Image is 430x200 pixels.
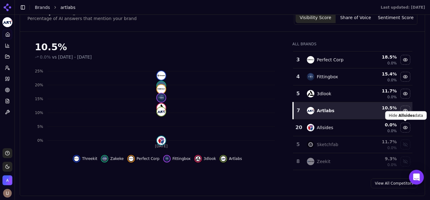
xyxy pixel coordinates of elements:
[296,90,301,97] div: 5
[73,155,97,162] button: Hide threekit data
[296,158,301,165] div: 8
[366,54,397,60] div: 18.5 %
[293,170,412,187] tr: 8.0%
[163,155,191,162] button: Hide fittingbox data
[317,108,334,114] div: Artlabs
[387,162,397,167] span: 0.0%
[74,156,79,161] img: threekit
[157,81,166,90] img: zakeke
[37,138,43,143] tspan: 0%
[293,85,412,102] tr: 53dlook3dlook11.7%0.0%Hide 3dlook data
[293,153,412,170] tr: 8zeekitZeekit9.3%0.0%Show zeekit data
[409,170,424,185] div: Open Intercom Messenger
[400,157,410,166] button: Show zeekit data
[60,4,75,10] span: artlabs
[157,93,166,102] img: fittingbox
[2,17,12,27] button: Current brand: artlabs
[101,155,123,162] button: Hide zakeke data
[35,97,43,101] tspan: 15%
[307,73,314,80] img: fittingbox
[336,12,376,23] button: Share of Voice
[35,111,43,115] tspan: 10%
[400,123,410,133] button: Hide allsides data
[400,89,410,99] button: Hide 3dlook data
[82,156,97,161] span: Threekit
[366,88,397,94] div: 11.7 %
[110,156,123,161] span: Zakeke
[27,15,137,22] div: Percentage of AI answers that mention your brand
[102,156,107,161] img: zakeke
[157,136,166,145] img: allsides
[366,122,397,128] div: 0.0 %
[376,12,416,23] button: Sentiment Score
[317,158,330,165] div: Zeekit
[293,68,412,85] tr: 4fittingboxFittingbox15.4%0.0%Hide fittingbox data
[220,155,242,162] button: Hide artlabs data
[366,156,397,162] div: 9.3 %
[221,156,226,161] img: artlabs
[157,71,166,80] img: threekit
[387,145,397,150] span: 0.0%
[317,124,333,131] div: Allsides
[2,17,12,27] img: artlabs
[307,141,314,148] img: sketchfab
[164,156,169,161] img: fittingbox
[400,140,410,149] button: Show sketchfab data
[35,83,43,87] tspan: 20%
[371,178,417,188] a: View All Competitors
[2,175,12,185] button: Open organization switcher
[157,107,166,116] img: artlabs
[3,189,12,198] img: Ugur Yekta Basak
[366,105,397,111] div: 10.5 %
[307,56,314,63] img: perfect corp
[317,74,338,80] div: Fittingbox
[35,5,50,10] a: Brands
[317,141,338,148] div: Sketchfab
[307,124,314,131] img: allsides
[381,5,425,10] div: Last updated: [DATE]
[317,91,331,97] div: 3dlook
[296,124,301,131] div: 20
[129,156,134,161] img: perfect corp
[3,189,12,198] button: Open user button
[35,69,43,73] tspan: 25%
[366,139,397,145] div: 11.7 %
[137,156,159,161] span: Perfect Corp
[157,104,166,112] img: 3dlook
[366,173,397,179] div: 8.0 %
[307,158,314,165] img: zeekit
[387,95,397,100] span: 0.0%
[296,56,301,63] div: 3
[317,57,343,63] div: Perfect Corp
[172,156,191,161] span: Fittingbox
[296,73,301,80] div: 4
[296,12,336,23] button: Visibility Score
[307,90,314,97] img: 3dlook
[387,78,397,83] span: 0.0%
[307,107,314,114] img: artlabs
[52,54,92,60] span: vs [DATE] - [DATE]
[157,85,166,93] img: perfect corp
[293,136,412,153] tr: 5sketchfabSketchfab11.7%0.0%Show sketchfab data
[35,4,368,10] nav: breadcrumb
[296,141,301,148] div: 5
[155,144,168,148] tspan: [DATE]
[400,55,410,65] button: Hide perfect corp data
[366,71,397,77] div: 15.4 %
[296,107,301,114] div: 7
[399,113,415,118] span: Allsides
[2,175,12,185] img: artlabs
[400,106,410,116] button: Hide artlabs data
[194,155,216,162] button: Hide 3dlook data
[387,129,397,133] span: 0.0%
[293,102,412,119] tr: 7artlabsArtlabs10.5%0.0%Hide artlabs data
[400,72,410,82] button: Hide fittingbox data
[292,42,412,47] div: All Brands
[293,119,412,136] tr: 20allsidesAllsides0.0%0.0%Hide allsides data
[204,156,216,161] span: 3dlook
[229,156,242,161] span: Artlabs
[196,156,201,161] img: 3dlook
[37,124,43,129] tspan: 5%
[389,113,423,118] p: Hide data
[35,42,280,53] div: 10.5%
